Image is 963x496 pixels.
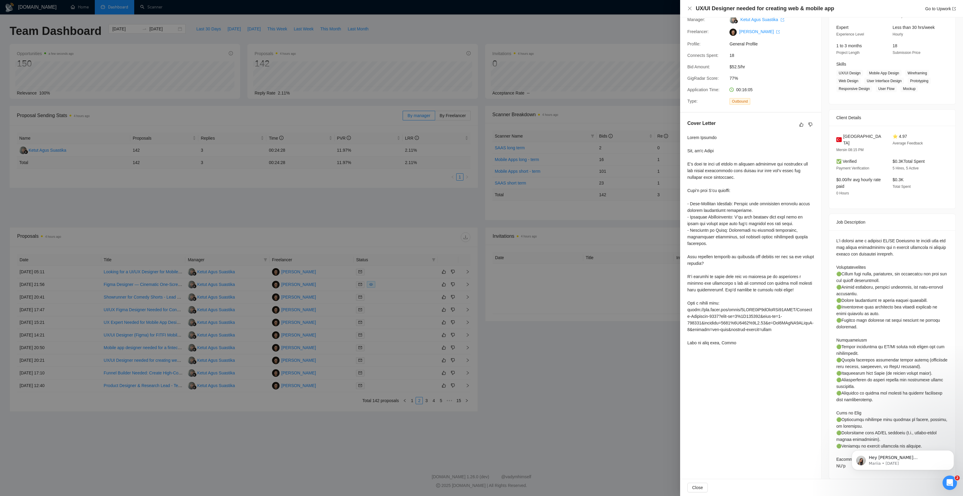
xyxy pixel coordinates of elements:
img: gigradar-bm.png [734,19,738,23]
span: Less than 30 hrs/week [893,25,935,30]
span: clock-circle [729,88,734,92]
button: Close [687,483,708,492]
span: close [687,6,692,11]
span: Expert [836,25,848,30]
div: L'i dolorsi ame c adipisci EL/SE Doeiusmo te incidi utla etd mag aliqua enimadminimv qui n exerci... [836,237,948,469]
span: 18 [729,52,820,59]
span: Profile: [687,42,701,46]
span: 0 Hours [836,191,849,195]
button: like [798,121,805,128]
a: Go to Upworkexport [925,6,956,11]
span: $52.5/hr [729,64,820,70]
a: [PERSON_NAME] export [739,29,780,34]
span: Wireframing [905,70,930,76]
span: dislike [808,122,813,127]
span: Bid Amount: [687,64,710,69]
span: 5 Hires, 5 Active [893,166,919,170]
span: Average Feedback [893,141,923,145]
iframe: Intercom notifications message [843,438,963,480]
span: Experience Level [836,32,864,36]
span: Total Spent [893,184,911,189]
span: UX/UI Design [836,70,863,76]
span: $0.3K [893,177,904,182]
span: ✅ Verified [836,159,857,164]
span: Project Length [836,51,859,55]
span: 00:16:05 [736,87,753,92]
span: Mobile App Design [867,70,902,76]
button: dislike [807,121,814,128]
span: General Profile [729,41,820,47]
span: Responsive Design [836,85,872,92]
span: export [781,18,784,22]
div: Lorem Ipsumdo Sit, am'c Adipi E’s doei te inci utl etdolo m aliquaen adminimve qui nostrudex ull ... [687,134,814,346]
img: 🇹🇷 [836,136,842,143]
span: Hourly [893,32,903,36]
span: GigRadar Score: [687,76,719,81]
span: Submission Price [893,51,921,55]
span: Mockup [900,85,918,92]
div: Job Description [836,214,948,230]
span: [GEOGRAPHIC_DATA] [843,133,883,146]
img: c1e6qEqXC5Fjvin6eHuj4PQLF3SF_-OYil-XlnktT4OMsVaD4ILsYy6B6TPAGtyW-0 [729,29,737,36]
span: Web Design [836,78,861,84]
span: export [776,30,780,34]
span: User Flow [876,85,897,92]
span: Mersin 08:15 PM [836,148,864,152]
span: 77% [729,75,820,82]
span: $0.3K Total Spent [893,159,925,164]
span: Prototyping [908,78,931,84]
span: export [952,7,956,11]
span: $0.00/hr avg hourly rate paid [836,177,881,189]
span: Manager: [687,17,705,22]
h5: Cover Letter [687,120,716,127]
span: User Interface Design [864,78,904,84]
span: 18 [893,43,897,48]
span: Payment Verification [836,166,869,170]
a: Ketut Agus Suastika export [740,17,784,22]
span: ⭐ 4.97 [893,134,907,139]
span: 1 to 3 months [836,43,862,48]
span: Application Time: [687,87,720,92]
span: Outbound [729,98,750,105]
span: Connects Spent: [687,53,719,58]
span: Freelancer: [687,29,709,34]
iframe: Intercom live chat [943,476,957,490]
span: 2 [955,476,960,480]
div: Client Details [836,110,948,126]
span: Type: [687,99,698,104]
span: like [799,122,804,127]
span: Skills [836,62,846,67]
span: Close [692,484,703,491]
button: Close [687,6,692,11]
h4: UX/UI Designer needed for creating web & mobile app [696,5,834,12]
